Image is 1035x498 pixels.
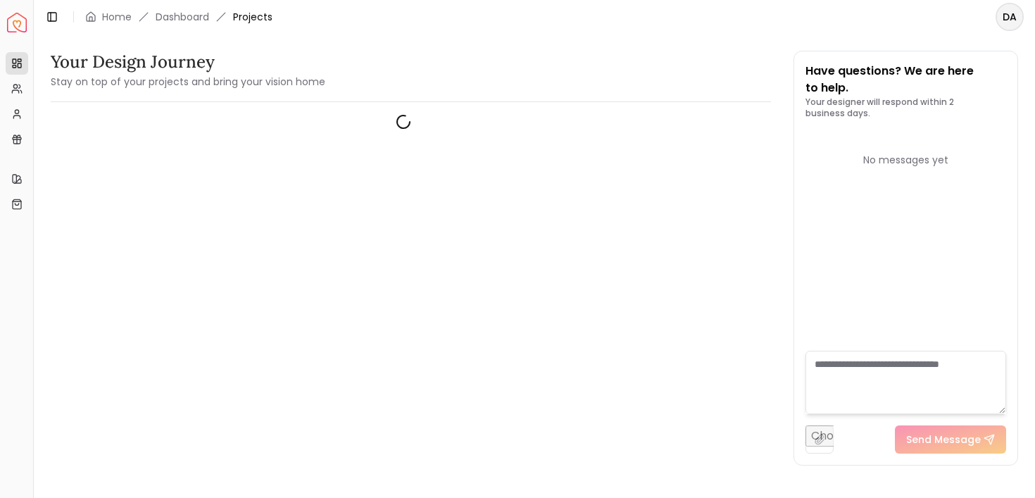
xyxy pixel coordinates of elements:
p: Your designer will respond within 2 business days. [805,97,1007,119]
img: Spacejoy Logo [7,13,27,32]
a: Spacejoy [7,13,27,32]
nav: breadcrumb [85,10,272,24]
p: Have questions? We are here to help. [805,63,1007,97]
span: Projects [233,10,272,24]
div: No messages yet [805,153,1007,167]
h3: Your Design Journey [51,51,325,73]
button: DA [996,3,1024,31]
a: Dashboard [156,10,209,24]
small: Stay on top of your projects and bring your vision home [51,75,325,89]
a: Home [102,10,132,24]
span: DA [997,4,1022,30]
